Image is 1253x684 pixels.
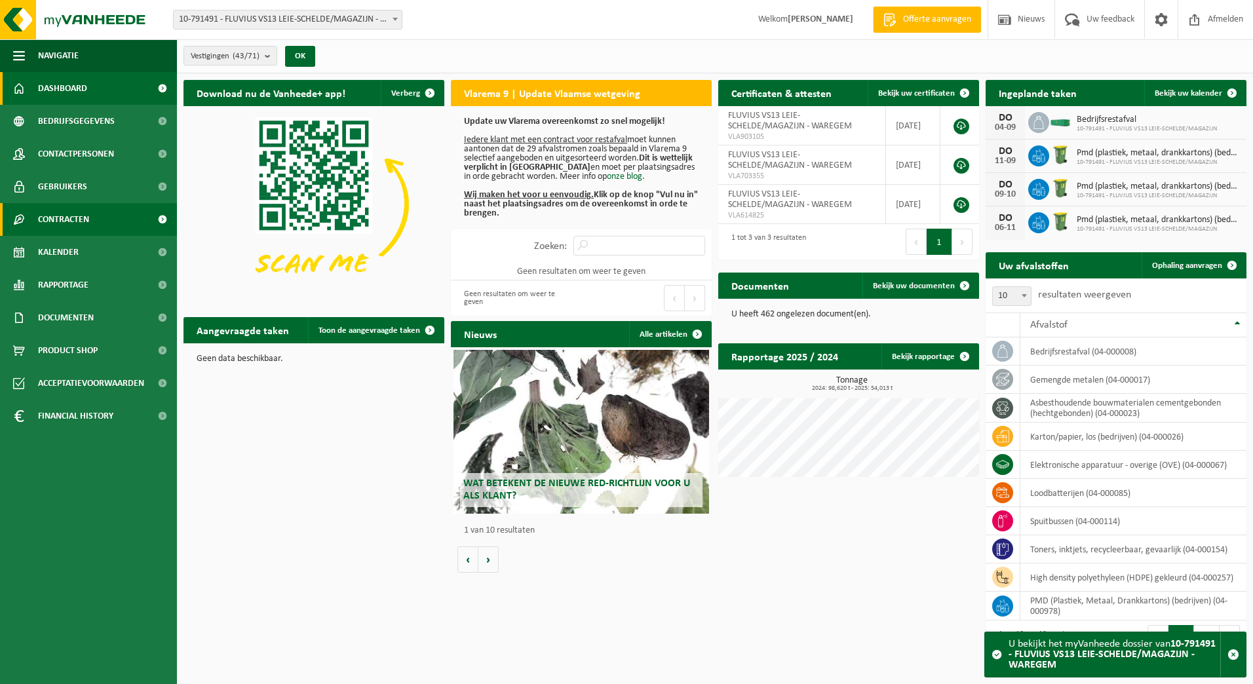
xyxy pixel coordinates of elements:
[728,210,876,221] span: VLA614825
[992,146,1018,157] div: DO
[986,252,1082,278] h2: Uw afvalstoffen
[183,80,358,105] h2: Download nu de Vanheede+ app!
[1147,625,1168,651] button: Previous
[986,80,1090,105] h2: Ingeplande taken
[992,624,1081,653] div: 1 tot 10 van 19 resultaten
[1155,89,1222,98] span: Bekijk uw kalender
[1077,148,1240,159] span: Pmd (plastiek, metaal, drankkartons) (bedrijven)
[38,170,87,203] span: Gebruikers
[992,123,1018,132] div: 04-09
[1020,535,1246,563] td: toners, inktjets, recycleerbaar, gevaarlijk (04-000154)
[38,367,144,400] span: Acceptatievoorwaarden
[1009,639,1216,670] strong: 10-791491 - FLUVIUS VS13 LEIE-SCHELDE/MAGAZIJN - WAREGEM
[1049,143,1071,166] img: WB-0240-HPE-GN-50
[728,189,852,210] span: FLUVIUS VS13 LEIE-SCHELDE/MAGAZIJN - WAREGEM
[1194,625,1220,651] button: 2
[1077,115,1217,125] span: Bedrijfsrestafval
[607,172,645,181] a: onze blog.
[391,89,420,98] span: Verberg
[318,326,420,335] span: Toon de aangevraagde taken
[685,285,705,311] button: Next
[731,310,966,319] p: U heeft 462 ongelezen document(en).
[1030,320,1068,330] span: Afvalstof
[728,132,876,142] span: VLA903105
[451,321,510,347] h2: Nieuws
[718,80,845,105] h2: Certificaten & attesten
[38,39,79,72] span: Navigatie
[451,80,653,105] h2: Vlarema 9 | Update Vlaamse wetgeving
[992,180,1018,190] div: DO
[183,46,277,66] button: Vestigingen(43/71)
[952,229,973,255] button: Next
[38,138,114,170] span: Contactpersonen
[1152,261,1222,270] span: Ophaling aanvragen
[873,7,981,33] a: Offerte aanvragen
[873,282,955,290] span: Bekijk uw documenten
[881,343,978,370] a: Bekijk rapportage
[174,10,402,29] span: 10-791491 - FLUVIUS VS13 LEIE-SCHELDE/MAGAZIJN - WAREGEM
[1038,290,1131,300] label: resultaten weergeven
[1077,159,1240,166] span: 10-791491 - FLUVIUS VS13 LEIE-SCHELDE/MAGAZIJN
[992,286,1031,306] span: 10
[1168,625,1194,651] button: 1
[38,203,89,236] span: Contracten
[992,190,1018,199] div: 09-10
[718,273,802,298] h2: Documenten
[478,546,499,573] button: Volgende
[463,478,690,501] span: Wat betekent de nieuwe RED-richtlijn voor u als klant?
[718,343,851,369] h2: Rapportage 2025 / 2024
[725,385,979,392] span: 2024: 98,620 t - 2025: 54,013 t
[992,223,1018,233] div: 06-11
[233,52,260,60] count: (43/71)
[464,190,594,200] u: Wij maken het voor u eenvoudig.
[728,111,852,131] span: FLUVIUS VS13 LEIE-SCHELDE/MAGAZIJN - WAREGEM
[993,287,1031,305] span: 10
[1020,479,1246,507] td: loodbatterijen (04-000085)
[38,236,79,269] span: Kalender
[38,334,98,367] span: Product Shop
[191,47,260,66] span: Vestigingen
[886,145,940,185] td: [DATE]
[1077,125,1217,133] span: 10-791491 - FLUVIUS VS13 LEIE-SCHELDE/MAGAZIJN
[464,135,627,145] u: Iedere klant met een contract voor restafval
[725,227,806,256] div: 1 tot 3 van 3 resultaten
[1077,192,1240,200] span: 10-791491 - FLUVIUS VS13 LEIE-SCHELDE/MAGAZIJN
[451,262,712,280] td: Geen resultaten om weer te geven
[1049,177,1071,199] img: WB-0240-HPE-GN-50
[728,150,852,170] span: FLUVIUS VS13 LEIE-SCHELDE/MAGAZIJN - WAREGEM
[1142,252,1245,278] a: Ophaling aanvragen
[464,190,698,218] b: Klik op de knop "Vul nu in" naast het plaatsingsadres om de overeenkomst in orde te brengen.
[878,89,955,98] span: Bekijk uw certificaten
[453,350,709,514] a: Wat betekent de nieuwe RED-richtlijn voor u als klant?
[664,285,685,311] button: Previous
[457,284,575,313] div: Geen resultaten om weer te geven
[1020,451,1246,479] td: elektronische apparatuur - overige (OVE) (04-000067)
[534,241,567,252] label: Zoeken:
[992,213,1018,223] div: DO
[381,80,443,106] button: Verberg
[38,269,88,301] span: Rapportage
[173,10,402,29] span: 10-791491 - FLUVIUS VS13 LEIE-SCHELDE/MAGAZIJN - WAREGEM
[886,185,940,224] td: [DATE]
[906,229,927,255] button: Previous
[1020,507,1246,535] td: spuitbussen (04-000114)
[900,13,974,26] span: Offerte aanvragen
[1020,337,1246,366] td: bedrijfsrestafval (04-000008)
[1009,632,1220,677] div: U bekijkt het myVanheede dossier van
[1077,225,1240,233] span: 10-791491 - FLUVIUS VS13 LEIE-SCHELDE/MAGAZIJN
[1049,210,1071,233] img: WB-0240-HPE-GN-50
[1144,80,1245,106] a: Bekijk uw kalender
[992,157,1018,166] div: 11-09
[862,273,978,299] a: Bekijk uw documenten
[868,80,978,106] a: Bekijk uw certificaten
[1020,394,1246,423] td: asbesthoudende bouwmaterialen cementgebonden (hechtgebonden) (04-000023)
[992,113,1018,123] div: DO
[1220,625,1240,651] button: Next
[38,105,115,138] span: Bedrijfsgegevens
[183,106,444,302] img: Download de VHEPlus App
[1077,181,1240,192] span: Pmd (plastiek, metaal, drankkartons) (bedrijven)
[788,14,853,24] strong: [PERSON_NAME]
[183,317,302,343] h2: Aangevraagde taken
[1020,592,1246,620] td: PMD (Plastiek, Metaal, Drankkartons) (bedrijven) (04-000978)
[285,46,315,67] button: OK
